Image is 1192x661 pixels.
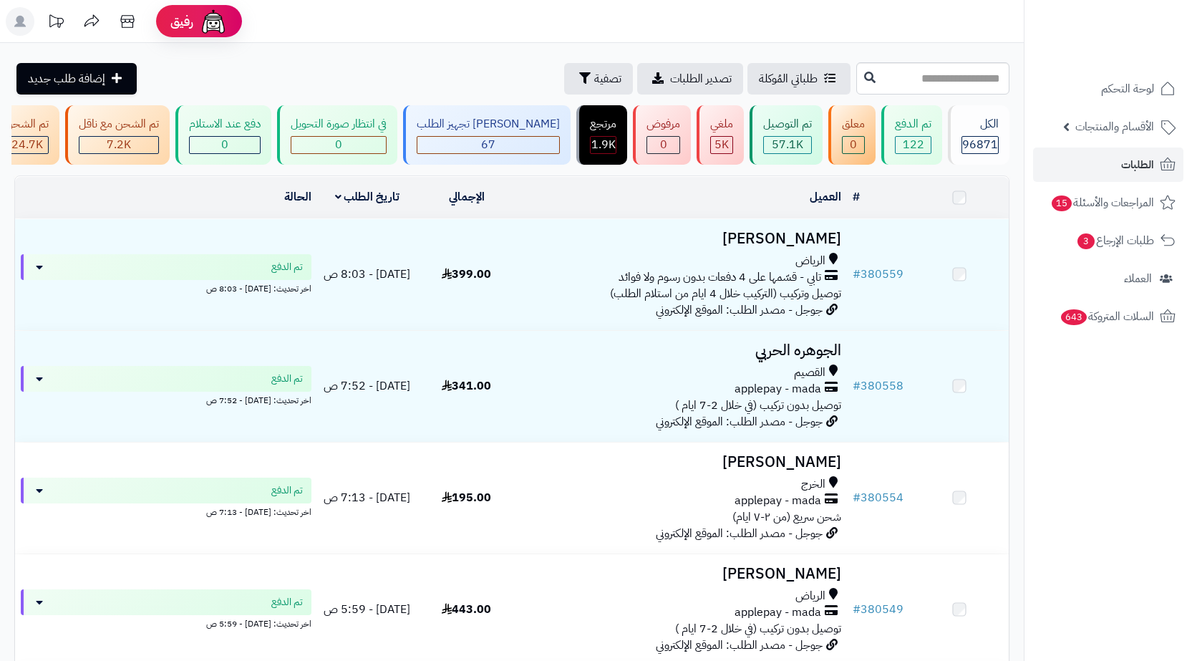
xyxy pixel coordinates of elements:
div: 0 [190,137,260,153]
a: مرفوض 0 [630,105,694,165]
span: جوجل - مصدر الطلب: الموقع الإلكتروني [656,525,823,542]
div: معلق [842,116,865,132]
a: الإجمالي [449,188,485,206]
span: تم الدفع [271,260,303,274]
h3: [PERSON_NAME] [522,454,841,471]
span: 1.9K [591,136,616,153]
div: اخر تحديث: [DATE] - 8:03 ص [21,280,311,295]
span: [DATE] - 7:52 ص [324,377,410,395]
a: #380549 [853,601,903,618]
div: ملغي [710,116,733,132]
div: 1851 [591,137,616,153]
a: الحالة [284,188,311,206]
div: [PERSON_NAME] تجهيز الطلب [417,116,560,132]
div: تم الشحن [5,116,49,132]
span: رفيق [170,13,193,30]
div: 24743 [6,137,48,153]
div: اخر تحديث: [DATE] - 7:52 ص [21,392,311,407]
span: # [853,377,861,395]
div: 7222 [79,137,158,153]
img: logo-2.png [1095,13,1178,43]
a: دفع عند الاستلام 0 [173,105,274,165]
span: 443.00 [442,601,491,618]
span: جوجل - مصدر الطلب: الموقع الإلكتروني [656,301,823,319]
span: 96871 [962,136,998,153]
span: تصفية [594,70,621,87]
span: 0 [221,136,228,153]
span: 195.00 [442,489,491,506]
a: #380554 [853,489,903,506]
img: ai-face.png [199,7,228,36]
span: تم الدفع [271,483,303,498]
div: اخر تحديث: [DATE] - 7:13 ص [21,503,311,518]
span: 0 [850,136,857,153]
span: 0 [335,136,342,153]
span: # [853,266,861,283]
a: العملاء [1033,261,1183,296]
span: 341.00 [442,377,491,395]
span: جوجل - مصدر الطلب: الموقع الإلكتروني [656,413,823,430]
span: العملاء [1124,269,1152,289]
span: القصيم [794,365,825,381]
a: #380559 [853,266,903,283]
a: تحديثات المنصة [38,7,74,39]
div: 122 [896,137,931,153]
span: [DATE] - 8:03 ص [324,266,410,283]
span: 57.1K [772,136,803,153]
span: الرياض [795,253,825,269]
div: 67 [417,137,559,153]
span: تابي - قسّمها على 4 دفعات بدون رسوم ولا فوائد [619,269,821,286]
button: تصفية [564,63,633,95]
div: دفع عند الاستلام [189,116,261,132]
span: توصيل بدون تركيب (في خلال 2-7 ايام ) [675,397,841,414]
h3: [PERSON_NAME] [522,231,841,247]
span: applepay - mada [735,381,821,397]
a: مرتجع 1.9K [573,105,630,165]
span: 5K [714,136,729,153]
a: في انتظار صورة التحويل 0 [274,105,400,165]
a: الطلبات [1033,148,1183,182]
span: # [853,489,861,506]
span: تصدير الطلبات [670,70,732,87]
a: تم الدفع 122 [878,105,945,165]
a: # [853,188,860,206]
div: مرفوض [646,116,680,132]
a: ملغي 5K [694,105,747,165]
a: تم التوصيل 57.1K [747,105,825,165]
a: طلباتي المُوكلة [747,63,851,95]
span: 643 [1061,309,1087,325]
div: 4999 [711,137,732,153]
span: المراجعات والأسئلة [1050,193,1154,213]
span: إضافة طلب جديد [28,70,105,87]
a: طلبات الإرجاع3 [1033,223,1183,258]
a: إضافة طلب جديد [16,63,137,95]
div: 0 [291,137,386,153]
a: الكل96871 [945,105,1012,165]
span: 122 [903,136,924,153]
span: # [853,601,861,618]
span: applepay - mada [735,604,821,621]
a: [PERSON_NAME] تجهيز الطلب 67 [400,105,573,165]
span: طلبات الإرجاع [1076,231,1154,251]
h3: الجوهره الحربي [522,342,841,359]
a: معلق 0 [825,105,878,165]
span: 3 [1077,233,1095,249]
div: تم التوصيل [763,116,812,132]
div: في انتظار صورة التحويل [291,116,387,132]
span: تم الدفع [271,372,303,386]
div: اخر تحديث: [DATE] - 5:59 ص [21,615,311,630]
span: 0 [660,136,667,153]
span: الطلبات [1121,155,1154,175]
span: 15 [1052,196,1072,211]
span: الأقسام والمنتجات [1075,117,1154,137]
span: شحن سريع (من ٢-٧ ايام) [732,508,841,526]
div: الكل [961,116,999,132]
a: #380558 [853,377,903,395]
span: [DATE] - 7:13 ص [324,489,410,506]
span: الرياض [795,588,825,604]
h3: [PERSON_NAME] [522,566,841,582]
span: applepay - mada [735,493,821,509]
a: تاريخ الطلب [335,188,400,206]
span: 7.2K [107,136,131,153]
div: تم الدفع [895,116,931,132]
